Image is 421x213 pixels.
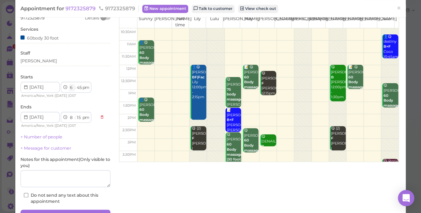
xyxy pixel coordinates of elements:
div: Appointment for [20,5,139,12]
div: | | [20,123,96,129]
th: May [240,16,257,28]
th: [PERSON_NAME] [360,16,377,28]
span: America/New_York [21,123,54,128]
span: 9172325879 [99,5,135,12]
a: New appointment [142,5,188,13]
th: [PERSON_NAME] [343,16,360,28]
div: | | [20,93,96,99]
div: 😋 [PERSON_NAME] [PERSON_NAME] 12:30pm - 1:45pm [226,77,241,122]
span: 3pm [127,140,136,144]
th: [PERSON_NAME] [309,16,326,28]
b: B+F [383,44,390,49]
span: DST [69,123,76,128]
div: 😋 Rqria Coco 3:50pm - 5:05pm [383,159,398,189]
b: 60 Body massage [139,107,155,122]
div: 👤😋 [PERSON_NAME] Lily 12:00pm - 2:15pm [191,65,206,100]
div: Details [85,15,99,21]
label: Starts [20,74,33,80]
b: BF|Fac [192,75,204,79]
span: 12:30pm [121,79,136,83]
b: F [192,136,194,140]
div: 📝 😋 [PERSON_NAME] [PERSON_NAME] [PERSON_NAME] 12:00pm - 1:00pm [348,65,363,115]
a: × [392,0,405,16]
span: 1pm [128,91,136,95]
th: [PERSON_NAME] [154,16,171,28]
th: [GEOGRAPHIC_DATA] [274,16,291,28]
b: 60 Body massage [139,50,155,65]
label: Staff [20,50,30,56]
th: Coco [377,16,394,28]
th: [PERSON_NAME] [257,16,274,28]
div: 😋 [PERSON_NAME] [PERSON_NAME] 12:00pm - 1:30pm [331,65,346,100]
div: 👤😋 [PERSON_NAME] Sunny 11:00am - 12:00pm [139,40,154,85]
a: + Message for customer [20,146,71,151]
span: 11:30am [122,54,136,59]
div: [PERSON_NAME] [20,58,57,64]
div: 📝 😋 [PERSON_NAME] may May 12:00pm - 1:00pm [244,65,259,115]
span: 12pm [126,66,136,71]
span: 2:30pm [122,128,136,132]
span: [DATE] [56,93,67,98]
b: B [331,75,334,79]
label: Ends [20,104,31,110]
div: 📝 [PERSON_NAME] [PERSON_NAME] [PERSON_NAME] 1:45pm - 2:45pm [226,108,241,148]
b: 60 Body massage [244,75,260,89]
div: 😋 DENAIL [PERSON_NAME] 2:50pm - 3:20pm [261,134,276,169]
div: 😋 [PERSON_NAME] [PERSON_NAME] 12:15pm - 1:15pm [261,71,276,101]
b: F [261,81,264,86]
b: 75 body massage [227,87,243,102]
th: [PERSON_NAME] [326,16,343,28]
a: 9172325879 [65,5,97,12]
a: Talk to customer [192,5,235,13]
label: Notes for this appointment ( Only visible to you ) [20,156,110,169]
span: × [396,3,401,13]
a: + Number of people [20,134,62,139]
div: 60body 30 foot [20,34,59,41]
th: Sunny [137,16,154,28]
div: 😋 (2) [PERSON_NAME] [PERSON_NAME] |[PERSON_NAME] 2:30pm - 3:30pm [191,126,206,171]
th: Lily [189,16,206,28]
th: [PERSON_NAME] [291,16,308,28]
th: [PERSON_NAME] [223,16,240,28]
input: Do not send any text about this appointment [24,193,28,197]
th: Lulu [206,16,223,28]
div: 👤😋 destiny Coco 10:45am - 11:45am [383,34,398,70]
span: America/New_York [21,93,54,98]
span: 11am [127,42,136,46]
b: F [331,136,333,140]
div: 👤😋 [PERSON_NAME] Sunny 1:20pm - 2:20pm [139,97,154,142]
span: 10:30am [121,30,136,34]
div: 😋 [PERSON_NAME] May 2:35pm - 3:35pm [244,128,259,173]
b: B+F [227,118,234,122]
label: Do not send any text about this appointment [24,192,107,204]
span: DST [69,93,76,98]
span: 1:30pm [123,103,136,108]
b: 60 Body massage |30 foot massage [227,142,243,167]
span: 9172325879 [20,15,45,20]
b: 60 Body massage [383,93,399,108]
span: 3:30pm [122,152,136,157]
span: 2pm [127,116,136,120]
b: 60 Body massage [348,75,364,89]
div: Open Intercom Messenger [398,190,414,206]
th: Part time [171,16,189,28]
a: View check out [238,5,278,13]
label: Services [20,26,38,32]
span: [DATE] [56,123,67,128]
div: 😋 (2) [PERSON_NAME] [PERSON_NAME] |[PERSON_NAME] 2:30pm - 3:30pm [331,126,346,171]
div: 😋 [PERSON_NAME] Coco 12:45pm - 1:45pm [383,83,398,128]
div: 😋 [PERSON_NAME] [PERSON_NAME] 2:45pm - 4:15pm [226,132,241,187]
b: B [261,144,264,149]
b: 60 Body massage [244,138,260,152]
